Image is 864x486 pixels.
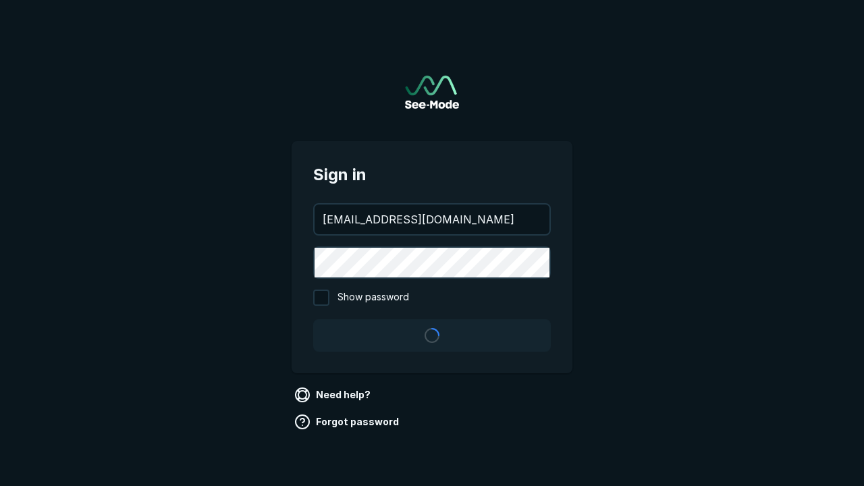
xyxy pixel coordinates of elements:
input: your@email.com [315,205,549,234]
span: Sign in [313,163,551,187]
img: See-Mode Logo [405,76,459,109]
span: Show password [337,290,409,306]
a: Forgot password [292,411,404,433]
a: Go to sign in [405,76,459,109]
a: Need help? [292,384,376,406]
